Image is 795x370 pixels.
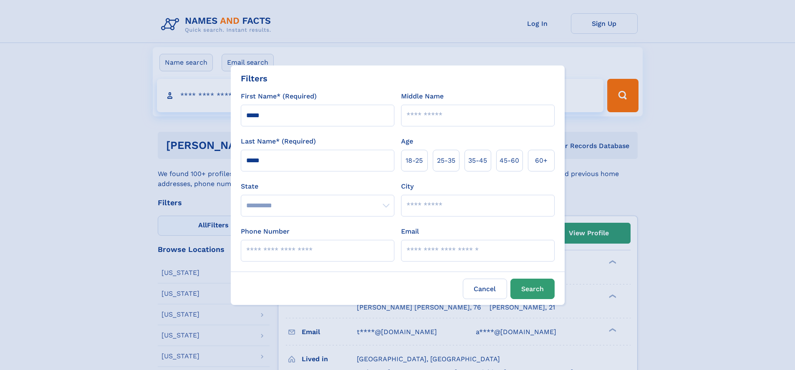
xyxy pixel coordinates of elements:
label: Middle Name [401,91,444,101]
label: City [401,181,414,191]
div: Filters [241,72,268,85]
span: 35‑45 [468,156,487,166]
label: Age [401,136,413,146]
span: 60+ [535,156,548,166]
span: 45‑60 [500,156,519,166]
span: 18‑25 [406,156,423,166]
label: Phone Number [241,227,290,237]
label: Cancel [463,279,507,299]
label: First Name* (Required) [241,91,317,101]
label: State [241,181,394,191]
label: Email [401,227,419,237]
label: Last Name* (Required) [241,136,316,146]
span: 25‑35 [437,156,455,166]
button: Search [510,279,555,299]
